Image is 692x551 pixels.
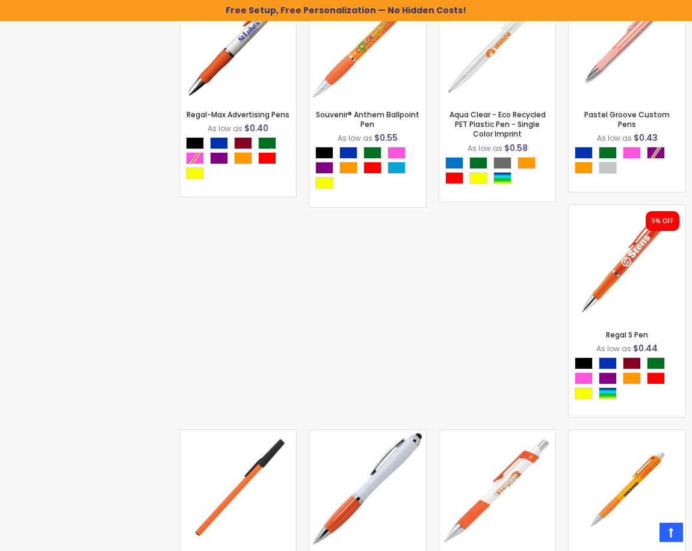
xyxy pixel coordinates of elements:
div: 5% OFF [652,217,673,226]
img: Kimberly Logo Stylus Pens-Orange [309,430,426,547]
div: Green [469,157,487,169]
img: Souvenir® Rize Grip Pen-Orange [439,430,556,547]
div: Orange [234,152,252,164]
div: Green [363,147,382,159]
div: Assorted [599,387,617,399]
div: Orange [575,162,593,174]
img: Regal S-Orange [569,205,685,322]
div: Blue [210,137,228,149]
div: Burgundy [234,137,252,149]
div: Red [363,162,382,174]
a: 4PK-55210-Orange [569,429,685,440]
div: Green [647,357,665,369]
span: As low as [338,133,372,143]
a: Souvenir® Rize Grip Pen-Orange [439,429,556,440]
div: Select A Color [445,157,556,187]
div: Burgundy [623,357,641,369]
a: Regal S-Orange [569,205,685,215]
span: $0.40 [244,122,268,134]
div: Red [647,372,665,384]
span: As low as [597,133,632,143]
div: Purple [315,162,333,174]
div: Orange [339,162,357,174]
div: Select A Color [186,137,297,182]
div: Green [258,137,276,149]
span: As low as [468,143,502,153]
div: Black [186,137,204,149]
span: $0.43 [634,132,658,144]
div: Green [599,147,617,159]
div: Yellow [575,387,593,399]
div: Yellow [469,172,487,184]
div: Silver [599,162,617,174]
span: $0.58 [504,142,528,154]
div: Select A Color [575,147,685,177]
div: Blue Light [445,157,463,169]
a: Souvenir® Anthem Ballpoint Pen [316,109,419,129]
div: Pink [388,147,406,159]
div: Orange [517,157,536,169]
span: $0.55 [374,132,398,144]
a: Aqua Clear - Eco Recycled PET Plastic Pen - Single Color Imprint [449,109,546,139]
div: Blue [575,147,593,159]
div: Pink [575,372,593,384]
a: Regal S Pen [606,330,648,340]
div: Red [445,172,463,184]
a: Brittany Stick Neon-Orange [180,429,297,440]
div: Black [315,147,333,159]
a: Kimberly Logo Stylus Pens-Orange [309,429,426,440]
div: Red [258,152,276,164]
div: Turquoise [388,162,406,174]
div: Pink [623,147,641,159]
div: Yellow [186,167,204,179]
div: Orange [623,372,641,384]
div: Blue [339,147,357,159]
a: Regal-Max Advertising Pens [187,109,289,120]
div: Assorted [493,172,511,184]
div: Grey [493,157,511,169]
div: Black [575,357,593,369]
span: $0.44 [633,342,658,354]
img: Brittany Stick Neon-Orange [180,430,297,547]
span: As low as [596,343,631,354]
div: Yellow [315,177,333,189]
div: Blue [599,357,617,369]
div: Purple [599,372,617,384]
iframe: Google Customer Reviews [593,519,692,551]
div: Purple [210,152,228,164]
div: Select A Color [575,357,685,402]
a: Pastel Groove Custom Pens [584,109,670,129]
img: 4PK-55210-Orange [569,430,685,547]
span: As low as [208,123,243,134]
div: Select A Color [315,147,426,192]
